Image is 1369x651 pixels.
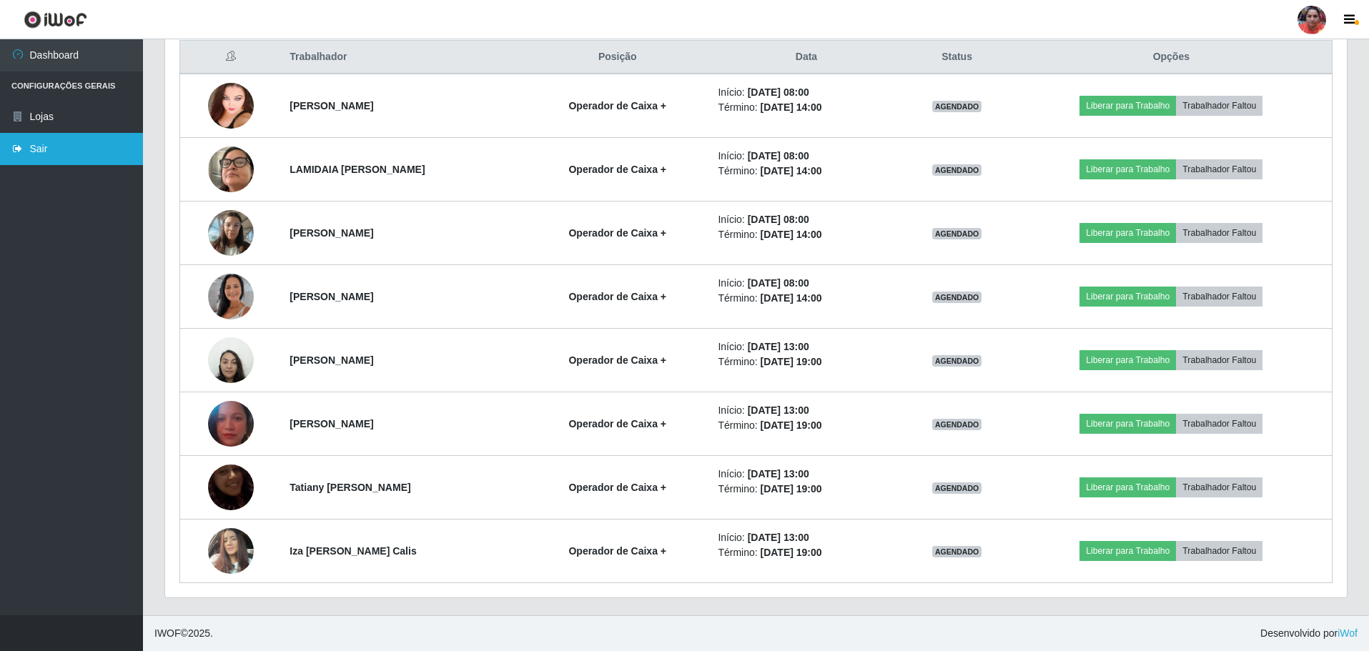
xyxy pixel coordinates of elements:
[761,292,822,304] time: [DATE] 14:00
[718,545,894,560] li: Término:
[932,101,982,112] span: AGENDADO
[290,291,373,302] strong: [PERSON_NAME]
[1176,223,1262,243] button: Trabalhador Faltou
[748,277,809,289] time: [DATE] 08:00
[208,395,254,452] img: 1744290143147.jpeg
[748,214,809,225] time: [DATE] 08:00
[709,41,903,74] th: Data
[718,354,894,369] li: Término:
[1079,223,1176,243] button: Liberar para Trabalho
[718,339,894,354] li: Início:
[1176,477,1262,497] button: Trabalhador Faltou
[904,41,1011,74] th: Status
[568,418,666,429] strong: Operador de Caixa +
[932,292,982,303] span: AGENDADO
[718,100,894,115] li: Término:
[932,164,982,176] span: AGENDADO
[1338,627,1358,639] a: iWof
[932,482,982,494] span: AGENDADO
[290,164,425,175] strong: LAMIDAIA [PERSON_NAME]
[208,129,254,210] img: 1738025052113.jpeg
[154,627,181,639] span: IWOF
[568,545,666,557] strong: Operador de Caixa +
[208,256,254,337] img: 1743778813300.jpeg
[208,520,254,581] img: 1754675382047.jpeg
[24,11,87,29] img: CoreUI Logo
[1079,414,1176,434] button: Liberar para Trabalho
[932,546,982,557] span: AGENDADO
[748,341,809,352] time: [DATE] 13:00
[1079,96,1176,116] button: Liberar para Trabalho
[208,329,254,390] img: 1696952889057.jpeg
[290,545,416,557] strong: Iza [PERSON_NAME] Calis
[1079,350,1176,370] button: Liberar para Trabalho
[761,483,822,495] time: [DATE] 19:00
[1079,159,1176,179] button: Liberar para Trabalho
[1176,414,1262,434] button: Trabalhador Faltou
[718,164,894,179] li: Término:
[718,276,894,291] li: Início:
[718,149,894,164] li: Início:
[281,41,525,74] th: Trabalhador
[761,547,822,558] time: [DATE] 19:00
[718,85,894,100] li: Início:
[748,150,809,161] time: [DATE] 08:00
[1176,541,1262,561] button: Trabalhador Faltou
[208,447,254,528] img: 1721152880470.jpeg
[568,291,666,302] strong: Operador de Caixa +
[718,227,894,242] li: Término:
[290,227,373,239] strong: [PERSON_NAME]
[932,355,982,367] span: AGENDADO
[568,354,666,366] strong: Operador de Caixa +
[568,482,666,493] strong: Operador de Caixa +
[1176,350,1262,370] button: Trabalhador Faltou
[154,626,213,641] span: © 2025 .
[568,227,666,239] strong: Operador de Caixa +
[761,419,822,431] time: [DATE] 19:00
[748,86,809,98] time: [DATE] 08:00
[748,468,809,479] time: [DATE] 13:00
[718,212,894,227] li: Início:
[932,419,982,430] span: AGENDADO
[748,532,809,543] time: [DATE] 13:00
[718,403,894,418] li: Início:
[761,165,822,177] time: [DATE] 14:00
[290,354,373,366] strong: [PERSON_NAME]
[290,482,410,493] strong: Tatiany [PERSON_NAME]
[568,164,666,175] strong: Operador de Caixa +
[290,100,373,111] strong: [PERSON_NAME]
[718,530,894,545] li: Início:
[208,75,254,136] img: 1689499389453.jpeg
[1011,41,1333,74] th: Opções
[568,100,666,111] strong: Operador de Caixa +
[525,41,709,74] th: Posição
[761,101,822,113] time: [DATE] 14:00
[761,229,822,240] time: [DATE] 14:00
[1079,477,1176,497] button: Liberar para Trabalho
[1079,287,1176,307] button: Liberar para Trabalho
[1176,159,1262,179] button: Trabalhador Faltou
[718,482,894,497] li: Término:
[718,291,894,306] li: Término:
[718,467,894,482] li: Início:
[290,418,373,429] strong: [PERSON_NAME]
[1260,626,1358,641] span: Desenvolvido por
[748,404,809,416] time: [DATE] 13:00
[1176,287,1262,307] button: Trabalhador Faltou
[1176,96,1262,116] button: Trabalhador Faltou
[718,418,894,433] li: Término:
[932,228,982,239] span: AGENDADO
[761,356,822,367] time: [DATE] 19:00
[208,202,254,263] img: 1735410099606.jpeg
[1079,541,1176,561] button: Liberar para Trabalho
